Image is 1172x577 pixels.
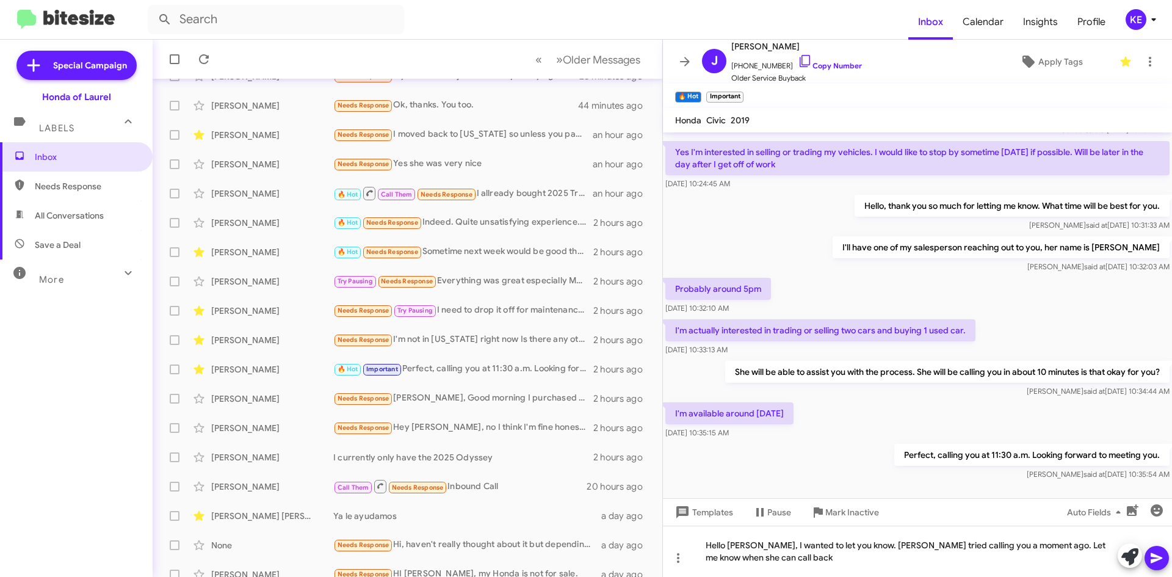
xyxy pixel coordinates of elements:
span: Needs Response [338,131,389,139]
span: said at [1084,262,1105,271]
span: Needs Response [366,219,418,227]
span: Call Them [338,484,369,492]
p: I'm available around [DATE] [665,402,794,424]
button: KE [1115,9,1159,30]
div: [PERSON_NAME] [PERSON_NAME] [211,510,333,522]
span: Needs Response [421,191,472,198]
p: I'll have one of my salesperson reaching out to you, her name is [PERSON_NAME] [833,236,1170,258]
div: I currently only have the 2025 Odyssey [333,451,593,463]
div: a day ago [601,539,653,551]
div: Honda of Laurel [42,91,111,103]
span: [PERSON_NAME] [DATE] 10:35:54 AM [1027,470,1170,479]
div: 2 hours ago [593,275,653,288]
button: Previous [528,47,549,72]
span: J [711,51,718,71]
span: Needs Response [392,484,444,492]
span: Needs Response [338,307,389,314]
span: Needs Response [338,160,389,168]
div: a day ago [601,510,653,522]
p: She will be able to assist you with the process. She will be calling you in about 10 minutes is t... [725,361,1170,383]
span: Try Pausing [397,307,433,314]
div: 2 hours ago [593,246,653,258]
div: Perfect, calling you at 11:30 a.m. Looking forward to meeting you. [333,362,593,376]
span: [PERSON_NAME] [731,39,862,54]
div: I'm not in [US_STATE] right now Is there any other way you could give me a rough estimate? Is the... [333,333,593,347]
div: KE [1126,9,1146,30]
div: 2 hours ago [593,422,653,434]
span: Pause [767,501,791,523]
div: [PERSON_NAME] [211,481,333,493]
input: Search [148,5,404,34]
div: Ya le ayudamos [333,510,601,522]
div: [PERSON_NAME] [211,451,333,463]
p: Perfect, calling you at 11:30 a.m. Looking forward to meeting you. [894,444,1170,466]
span: [PHONE_NUMBER] [731,54,862,72]
div: an hour ago [593,158,653,170]
span: » [556,52,563,67]
span: Call Them [381,191,413,198]
small: 🔥 Hot [675,92,701,103]
a: Profile [1068,4,1115,40]
span: said at [1086,220,1107,230]
span: Needs Response [338,101,389,109]
span: Mark Inactive [825,501,879,523]
span: 🔥 Hot [338,219,358,227]
div: Sometime next week would be good thanks [333,245,593,259]
a: Calendar [953,4,1013,40]
div: an hour ago [593,187,653,200]
p: Yes I'm interested in selling or trading my vehicles. I would like to stop by sometime [DATE] if ... [665,141,1170,175]
div: [PERSON_NAME] [211,422,333,434]
div: I allready bought 2025 Trail sport passport and happy how people work with me [333,186,593,201]
span: [DATE] 10:33:13 AM [665,345,728,354]
div: 44 minutes ago [579,100,653,112]
div: I need to drop it off for maintenance soon, have an A1 message, and get some new tires. Probably ... [333,303,593,318]
span: Labels [39,123,74,134]
span: 🔥 Hot [338,248,358,256]
div: Hey [PERSON_NAME], no I think I'm fine honestly. Selling my civic for 5-10k isn't worth it for me... [333,421,593,435]
div: Yes she was very nice [333,157,593,171]
span: [DATE] 10:35:15 AM [665,428,729,437]
div: [PERSON_NAME] [211,363,333,376]
a: Copy Number [798,61,862,70]
div: 2 hours ago [593,451,653,463]
div: 2 hours ago [593,393,653,405]
span: Needs Response [381,277,433,285]
div: [PERSON_NAME] [211,393,333,405]
span: Important [366,365,398,373]
span: [PERSON_NAME] [DATE] 10:31:33 AM [1029,220,1170,230]
button: Apply Tags [988,51,1113,73]
span: All Conversations [35,209,104,222]
div: 2 hours ago [593,363,653,376]
button: Mark Inactive [801,501,889,523]
button: Pause [743,501,801,523]
div: [PERSON_NAME] [211,305,333,317]
span: Try Pausing [338,277,373,285]
div: Hello [PERSON_NAME], I wanted to let you know. [PERSON_NAME] tried calling you a moment ago. Let ... [663,526,1172,577]
span: Needs Response [366,248,418,256]
div: [PERSON_NAME] [211,100,333,112]
span: Civic [706,115,726,126]
div: Inbound Call [333,479,587,494]
span: said at [1083,470,1105,479]
a: Inbox [908,4,953,40]
div: Ok, thanks. You too. [333,98,579,112]
span: 2019 [731,115,750,126]
span: Older Service Buyback [731,72,862,84]
span: Needs Response [338,541,389,549]
button: Auto Fields [1057,501,1135,523]
div: Indeed. Quite unsatisfying experience. I posted at the Honda too. Time will tell if this changes.... [333,216,593,230]
span: [DATE] 10:32:10 AM [665,303,729,313]
div: Everything was great especially Mac. I'll get back to you if I want to move forward. [333,274,593,288]
div: [PERSON_NAME] [211,129,333,141]
div: 2 hours ago [593,217,653,229]
span: Needs Response [338,394,389,402]
span: Special Campaign [53,59,127,71]
span: Auto Fields [1067,501,1126,523]
small: Important [706,92,743,103]
div: [PERSON_NAME] [211,158,333,170]
span: Needs Response [338,336,389,344]
span: Needs Response [338,424,389,432]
